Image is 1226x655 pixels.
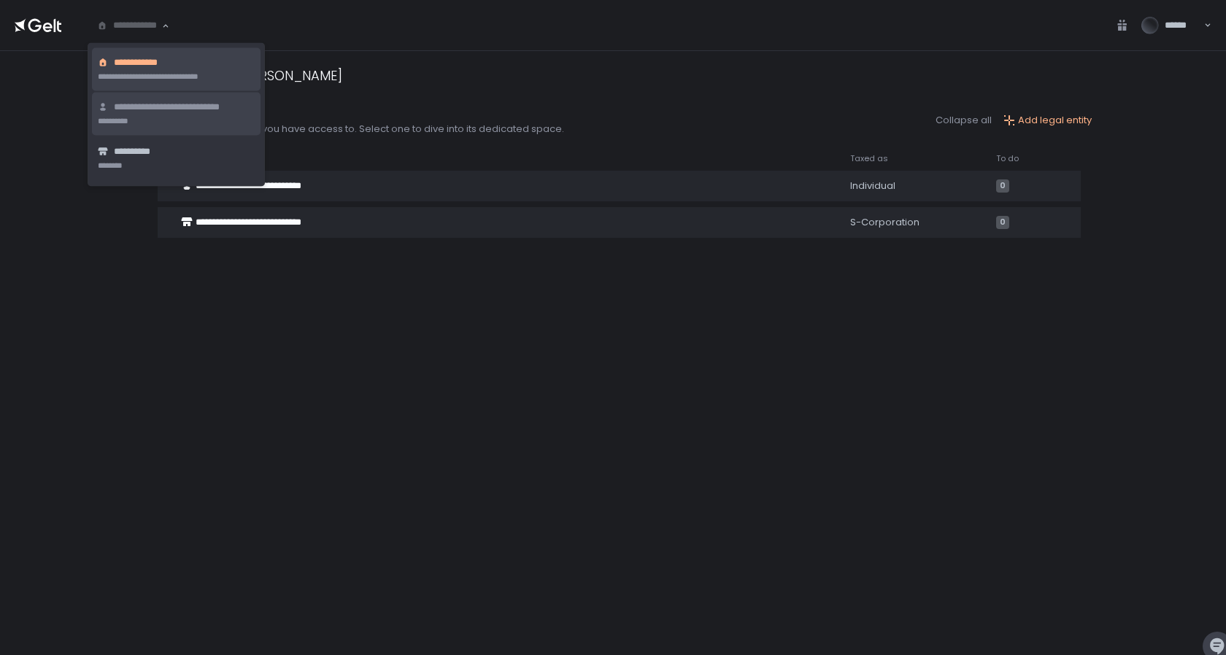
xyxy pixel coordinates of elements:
div: S-Corporation [850,216,979,229]
button: Collapse all [936,114,992,127]
div: Your entities [158,106,564,123]
div: Individual [850,179,979,193]
span: 0 [996,179,1009,193]
button: Add legal entity [1003,114,1092,127]
span: 0 [996,216,1009,229]
span: To do [996,153,1019,164]
span: Taxed as [850,153,888,164]
div: Below are the entities you have access to. Select one to dive into its dedicated space. [158,123,564,136]
input: Search for option [97,18,161,33]
div: Search for option [88,10,169,41]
